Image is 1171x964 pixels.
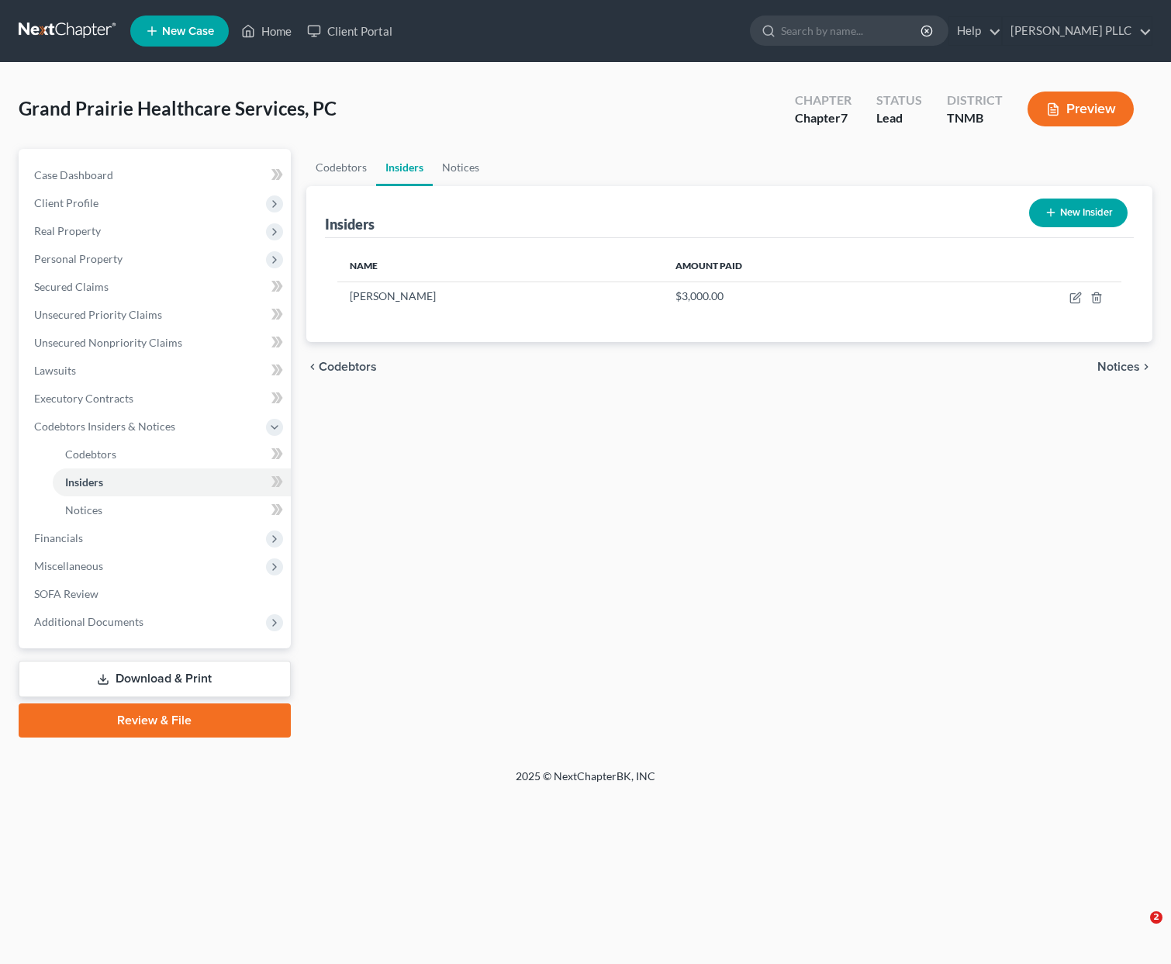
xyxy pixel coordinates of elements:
[781,16,923,45] input: Search by name...
[34,420,175,433] span: Codebtors Insiders & Notices
[325,215,375,233] div: Insiders
[34,392,133,405] span: Executory Contracts
[1097,361,1152,373] button: Notices chevron_right
[947,92,1003,109] div: District
[306,361,377,373] button: chevron_left Codebtors
[1150,911,1162,924] span: 2
[34,615,143,628] span: Additional Documents
[34,308,162,321] span: Unsecured Priority Claims
[53,468,291,496] a: Insiders
[876,92,922,109] div: Status
[34,280,109,293] span: Secured Claims
[34,559,103,572] span: Miscellaneous
[143,769,1028,796] div: 2025 © NextChapterBK, INC
[19,97,337,119] span: Grand Prairie Healthcare Services, PC
[876,109,922,127] div: Lead
[22,301,291,329] a: Unsecured Priority Claims
[1097,361,1140,373] span: Notices
[34,336,182,349] span: Unsecured Nonpriority Claims
[65,503,102,517] span: Notices
[34,196,98,209] span: Client Profile
[949,17,1001,45] a: Help
[65,447,116,461] span: Codebtors
[376,149,433,186] a: Insiders
[1118,911,1155,948] iframe: Intercom live chat
[675,260,742,271] span: Amount Paid
[34,168,113,181] span: Case Dashboard
[53,496,291,524] a: Notices
[53,441,291,468] a: Codebtors
[19,703,291,738] a: Review & File
[299,17,400,45] a: Client Portal
[34,252,123,265] span: Personal Property
[1029,199,1128,227] button: New Insider
[841,110,848,125] span: 7
[795,109,851,127] div: Chapter
[22,385,291,413] a: Executory Contracts
[319,361,377,373] span: Codebtors
[22,161,291,189] a: Case Dashboard
[34,587,98,600] span: SOFA Review
[34,531,83,544] span: Financials
[1140,361,1152,373] i: chevron_right
[233,17,299,45] a: Home
[34,364,76,377] span: Lawsuits
[433,149,489,186] a: Notices
[675,289,724,302] span: $3,000.00
[22,580,291,608] a: SOFA Review
[350,260,378,271] span: Name
[795,92,851,109] div: Chapter
[947,109,1003,127] div: TNMB
[19,661,291,697] a: Download & Print
[162,26,214,37] span: New Case
[1028,92,1134,126] button: Preview
[22,329,291,357] a: Unsecured Nonpriority Claims
[65,475,103,489] span: Insiders
[1003,17,1152,45] a: [PERSON_NAME] PLLC
[34,224,101,237] span: Real Property
[306,149,376,186] a: Codebtors
[22,273,291,301] a: Secured Claims
[306,361,319,373] i: chevron_left
[22,357,291,385] a: Lawsuits
[350,289,436,302] span: [PERSON_NAME]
